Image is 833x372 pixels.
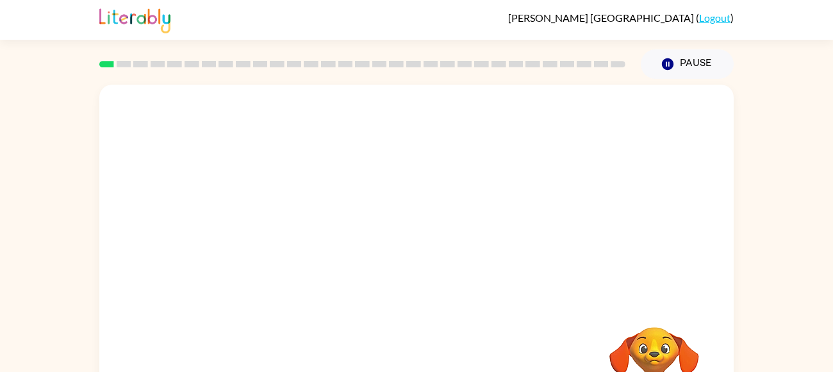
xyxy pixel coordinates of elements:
span: [PERSON_NAME] [GEOGRAPHIC_DATA] [508,12,696,24]
img: Literably [99,5,170,33]
div: ( ) [508,12,734,24]
button: Pause [641,49,734,79]
a: Logout [699,12,730,24]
